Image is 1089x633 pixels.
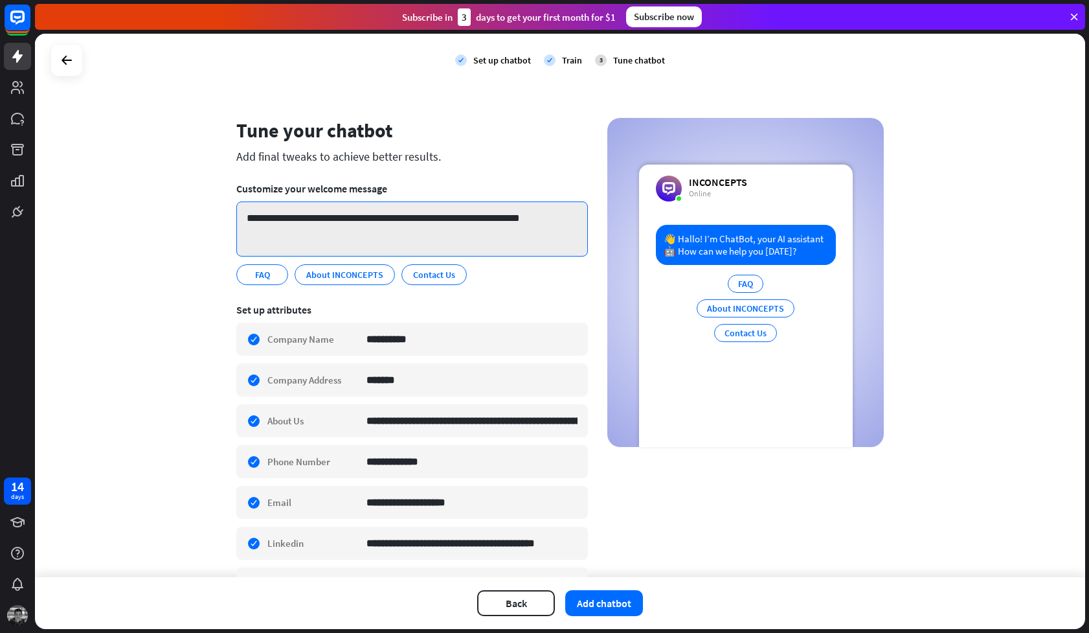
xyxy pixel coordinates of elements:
[689,176,747,189] div: INCONCEPTS
[455,54,467,66] i: check
[236,149,588,164] div: Add final tweaks to achieve better results.
[697,299,794,317] div: About INCONCEPTS
[689,189,747,199] div: Online
[402,8,616,26] div: Subscribe in days to get your first month for $1
[4,478,31,505] a: 14 days
[412,268,456,282] span: Contact Us
[714,324,777,342] div: Contact Us
[236,182,588,195] div: Customize your welcome message
[477,590,555,616] button: Back
[595,54,607,66] div: 3
[562,54,582,66] div: Train
[613,54,665,66] div: Tune chatbot
[565,590,643,616] button: Add chatbot
[626,6,702,27] div: Subscribe now
[544,54,556,66] i: check
[473,54,531,66] div: Set up chatbot
[11,481,24,492] div: 14
[458,8,471,26] div: 3
[254,268,271,282] span: FAQ
[236,303,588,316] div: Set up attributes
[10,5,49,44] button: Open LiveChat chat widget
[656,225,836,265] div: 👋 Hallo! I’m ChatBot, your AI assistant 🤖 How can we help you [DATE]?
[728,275,763,293] div: FAQ
[236,118,588,143] div: Tune your chatbot
[305,268,385,282] span: About INCONCEPTS
[11,492,24,501] div: days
